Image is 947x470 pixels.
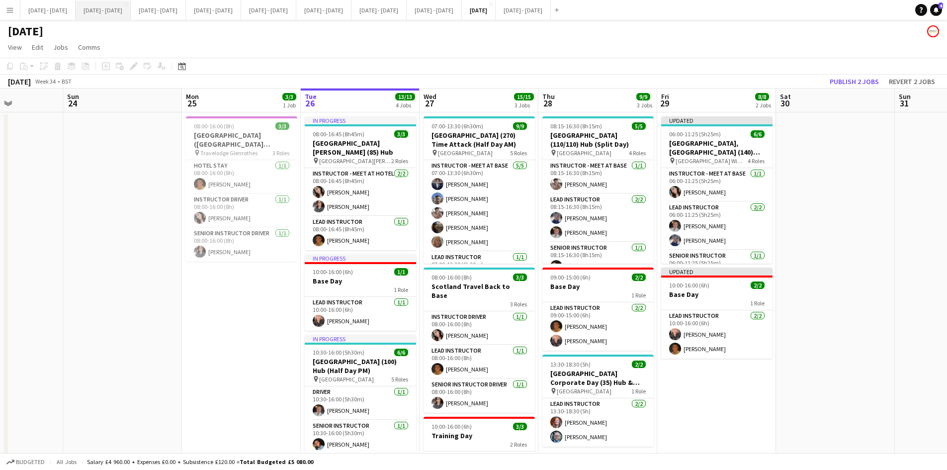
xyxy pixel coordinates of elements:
span: Mon [186,92,199,101]
span: Sun [67,92,79,101]
app-card-role: Lead Instructor1/110:00-16:00 (6h)[PERSON_NAME] [305,297,416,331]
h3: Base Day [305,277,416,285]
div: Salary £4 960.00 + Expenses £0.00 + Subsistence £120.00 = [87,458,313,466]
app-job-card: In progress08:00-16:45 (8h45m)3/3[GEOGRAPHIC_DATA][PERSON_NAME] (85) Hub [GEOGRAPHIC_DATA][PERSON... [305,116,416,250]
div: 13:30-18:30 (5h)2/2[GEOGRAPHIC_DATA] Corporate Day (35) Hub & Archery [GEOGRAPHIC_DATA]1 RoleLead... [542,355,654,447]
div: 1 Job [283,101,296,109]
span: [GEOGRAPHIC_DATA] Wimbledon [676,157,748,165]
app-user-avatar: Programmes & Operations [927,25,939,37]
app-card-role: Instructor - Meet at Hotel2/208:00-16:45 (8h45m)[PERSON_NAME][PERSON_NAME] [305,168,416,216]
div: 3 Jobs [637,101,652,109]
span: 13/13 [395,93,415,100]
h3: [GEOGRAPHIC_DATA] Corporate Day (35) Hub & Archery [542,369,654,387]
app-card-role: Lead Instructor1/108:00-16:00 (8h)[PERSON_NAME] [424,345,535,379]
app-card-role: Instructor - Meet at Base1/108:15-16:30 (8h15m)[PERSON_NAME] [542,160,654,194]
app-card-role: Lead Instructor2/206:00-11:25 (5h25m)[PERSON_NAME][PERSON_NAME] [661,202,773,250]
app-card-role: Lead Instructor2/210:00-16:00 (6h)[PERSON_NAME][PERSON_NAME] [661,310,773,359]
span: 10:00-16:00 (6h) [313,268,353,276]
span: [GEOGRAPHIC_DATA] [319,376,374,383]
span: 29 [660,97,669,109]
div: [DATE] [8,77,31,87]
h1: [DATE] [8,24,43,39]
span: View [8,43,22,52]
app-card-role: Instructor - Meet at Base1/106:00-11:25 (5h25m)[PERSON_NAME] [661,168,773,202]
div: 07:00-13:30 (6h30m)9/9[GEOGRAPHIC_DATA] (270) Time Attack (Half Day AM) [GEOGRAPHIC_DATA]5 RolesI... [424,116,535,264]
span: 1 Role [631,387,646,395]
span: 1/1 [394,268,408,276]
span: 09:00-15:00 (6h) [550,274,591,281]
span: Edit [32,43,43,52]
span: 9/9 [636,93,650,100]
span: 5/5 [632,122,646,130]
span: 08:00-16:00 (8h) [431,274,472,281]
button: [DATE] - [DATE] [20,0,76,20]
span: 30 [778,97,791,109]
span: Budgeted [16,459,45,466]
span: 3/3 [394,130,408,138]
span: 10:00-16:00 (6h) [669,282,709,289]
span: All jobs [55,458,79,466]
span: 6/6 [394,349,408,356]
app-card-role: Senior Instructor1/110:30-16:00 (5h30m)[PERSON_NAME] [305,420,416,454]
a: Comms [74,41,104,54]
span: 3/3 [513,423,527,430]
span: 27 [422,97,436,109]
span: 4 Roles [629,149,646,157]
span: 3 Roles [272,149,289,157]
app-card-role: Lead Instructor2/209:00-15:00 (6h)[PERSON_NAME][PERSON_NAME] [542,302,654,351]
div: Updated [661,268,773,276]
span: Wed [424,92,436,101]
div: 2 Jobs [756,101,771,109]
app-card-role: Instructor - Meet at Base5/507:00-13:30 (6h30m)[PERSON_NAME][PERSON_NAME][PERSON_NAME][PERSON_NAM... [424,160,535,252]
h3: [GEOGRAPHIC_DATA] ([GEOGRAPHIC_DATA][PERSON_NAME]) - [GEOGRAPHIC_DATA][PERSON_NAME] [186,131,297,149]
span: 24 [66,97,79,109]
span: 13:30-18:30 (5h) [550,361,591,368]
app-job-card: Updated06:00-11:25 (5h25m)6/6[GEOGRAPHIC_DATA], [GEOGRAPHIC_DATA] (140) Hub (Half Day AM) [GEOGRA... [661,116,773,264]
span: 5 Roles [510,149,527,157]
app-card-role: Senior Instructor1/106:00-11:25 (5h25m) [661,250,773,284]
span: 6/6 [751,130,765,138]
span: Sun [899,92,911,101]
span: 9/9 [513,122,527,130]
span: 4 [939,2,943,9]
app-card-role: Driver1/110:30-16:00 (5h30m)[PERSON_NAME] [305,386,416,420]
app-card-role: Hotel Stay1/108:00-16:00 (8h)[PERSON_NAME] [186,160,297,194]
button: [DATE] - [DATE] [407,0,462,20]
button: [DATE] - [DATE] [296,0,351,20]
app-card-role: Senior Instructor1/108:15-16:30 (8h15m)[PERSON_NAME] [542,242,654,276]
span: Tue [305,92,317,101]
span: 08:00-16:45 (8h45m) [313,130,364,138]
button: [DATE] - [DATE] [496,0,551,20]
span: 3/3 [513,274,527,281]
app-job-card: In progress10:00-16:00 (6h)1/1Base Day1 RoleLead Instructor1/110:00-16:00 (6h)[PERSON_NAME] [305,254,416,331]
span: 5 Roles [391,376,408,383]
div: 09:00-15:00 (6h)2/2Base Day1 RoleLead Instructor2/209:00-15:00 (6h)[PERSON_NAME][PERSON_NAME] [542,268,654,351]
div: In progress [305,116,416,124]
span: 1 Role [750,299,765,307]
span: 4 Roles [748,157,765,165]
a: Edit [28,41,47,54]
app-job-card: 08:00-16:00 (8h)3/3[GEOGRAPHIC_DATA] ([GEOGRAPHIC_DATA][PERSON_NAME]) - [GEOGRAPHIC_DATA][PERSON_... [186,116,297,262]
button: [DATE] - [DATE] [186,0,241,20]
app-job-card: 08:00-16:00 (8h)3/3Scotland Travel Back to Base3 RolesInstructor Driver1/108:00-16:00 (8h)[PERSON... [424,268,535,413]
div: 3 Jobs [515,101,533,109]
h3: Training Day [424,431,535,440]
button: [DATE] - [DATE] [131,0,186,20]
button: [DATE] - [DATE] [76,0,131,20]
h3: Scotland Travel Back to Base [424,282,535,300]
span: 3 Roles [510,300,527,308]
a: Jobs [49,41,72,54]
span: 1 Role [631,291,646,299]
span: 26 [303,97,317,109]
app-card-role: Lead Instructor1/108:00-16:45 (8h45m)[PERSON_NAME] [305,216,416,250]
div: 08:15-16:30 (8h15m)5/5[GEOGRAPHIC_DATA] (110/110) Hub (Split Day) [GEOGRAPHIC_DATA]4 RolesInstruc... [542,116,654,264]
h3: [GEOGRAPHIC_DATA] (270) Time Attack (Half Day AM) [424,131,535,149]
span: 3/3 [275,122,289,130]
app-job-card: Updated10:00-16:00 (6h)2/2Base Day1 RoleLead Instructor2/210:00-16:00 (6h)[PERSON_NAME][PERSON_NAME] [661,268,773,359]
